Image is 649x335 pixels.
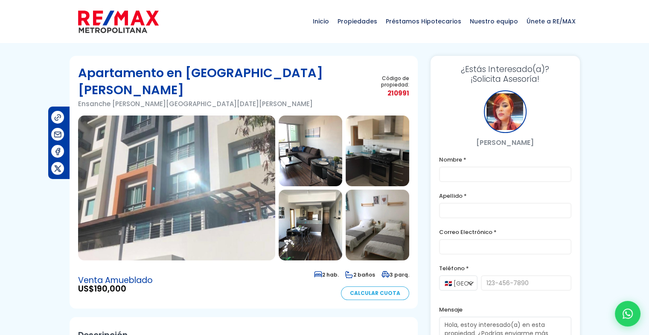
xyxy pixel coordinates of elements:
p: [PERSON_NAME] [439,137,571,148]
img: Apartamento en Ensanche Serralles [279,190,342,260]
span: 2 baños [345,271,375,278]
p: Ensanche [PERSON_NAME][GEOGRAPHIC_DATA][DATE][PERSON_NAME] [78,98,363,109]
span: Propiedades [333,9,381,34]
span: Préstamos Hipotecarios [381,9,466,34]
label: Apellido * [439,191,571,201]
img: Compartir [53,130,62,139]
label: Mensaje [439,304,571,315]
span: Únete a RE/MAX [522,9,580,34]
img: Compartir [53,113,62,122]
label: Correo Electrónico * [439,227,571,237]
a: Calcular Cuota [341,286,409,300]
label: Teléfono * [439,263,571,274]
img: Compartir [53,147,62,156]
h1: Apartamento en [GEOGRAPHIC_DATA][PERSON_NAME] [78,64,363,98]
img: Compartir [53,164,62,173]
img: Apartamento en Ensanche Serralles [78,116,275,260]
span: Nuestro equipo [466,9,522,34]
input: 123-456-7890 [481,275,571,291]
span: Venta Amueblado [78,276,153,285]
span: 210991 [363,88,409,98]
span: Inicio [308,9,333,34]
span: 3 parq. [381,271,409,278]
label: Nombre * [439,154,571,165]
span: 190,000 [94,283,126,295]
div: Maricela Dominguez [484,90,527,133]
span: ¿Estás Interesado(a)? [439,64,571,74]
img: Apartamento en Ensanche Serralles [346,190,409,260]
span: 2 hab. [314,271,339,278]
span: US$ [78,285,153,293]
img: Apartamento en Ensanche Serralles [279,116,342,186]
img: Apartamento en Ensanche Serralles [346,116,409,186]
h3: ¡Solicita Asesoría! [439,64,571,84]
span: Código de propiedad: [363,75,409,88]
